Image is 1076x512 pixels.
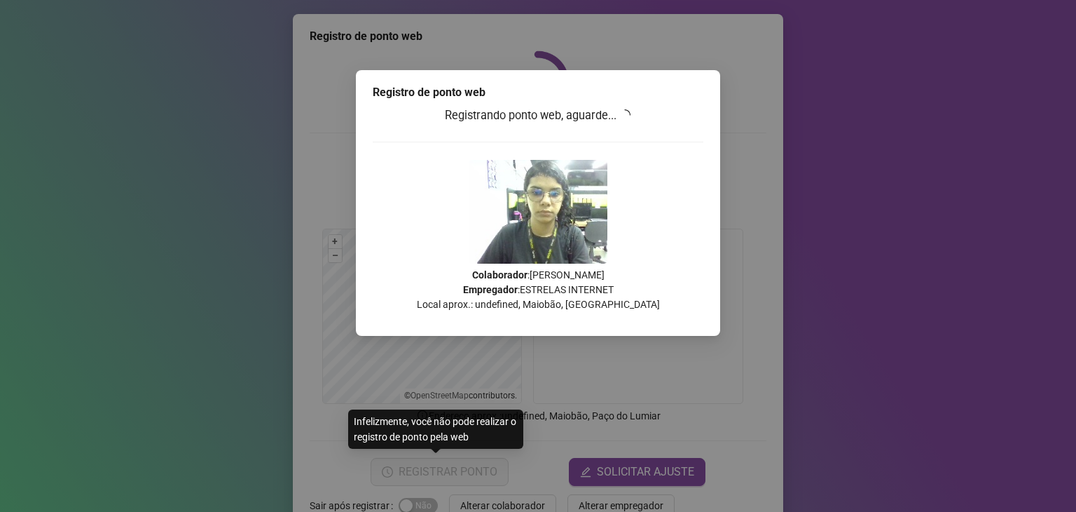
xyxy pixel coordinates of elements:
div: Registro de ponto web [373,84,703,101]
strong: Empregador [463,284,518,295]
img: Z [469,160,607,264]
span: loading [619,109,632,121]
div: Infelizmente, você não pode realizar o registro de ponto pela web [348,410,523,449]
strong: Colaborador [472,269,527,281]
h3: Registrando ponto web, aguarde... [373,107,703,125]
p: : [PERSON_NAME] : ESTRELAS INTERNET Local aprox.: undefined, Maiobão, [GEOGRAPHIC_DATA] [373,268,703,312]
